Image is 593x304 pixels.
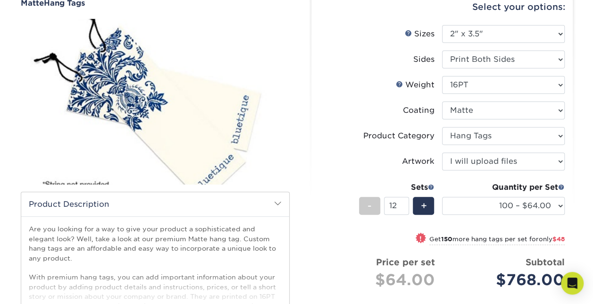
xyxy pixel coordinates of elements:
div: Open Intercom Messenger [561,272,584,295]
div: $768.00 [449,269,565,291]
span: - [367,199,372,213]
div: Sets [359,182,434,193]
div: $64.00 [326,269,435,291]
img: Matte 01 [21,8,290,194]
div: Sizes [405,28,434,40]
span: ! [419,234,422,244]
small: Get more hang tags per set for [429,236,565,245]
div: Quantity per Set [442,182,565,193]
h2: Product Description [21,192,289,216]
div: Artwork [402,156,434,167]
span: only [539,236,565,243]
strong: 150 [441,236,452,243]
div: Weight [396,79,434,91]
strong: Price per set [376,257,435,267]
span: $48 [552,236,565,243]
span: + [420,199,426,213]
div: Coating [403,105,434,116]
div: Sides [413,54,434,65]
div: Product Category [363,130,434,142]
iframe: Google Customer Reviews [2,275,80,301]
strong: Subtotal [526,257,565,267]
